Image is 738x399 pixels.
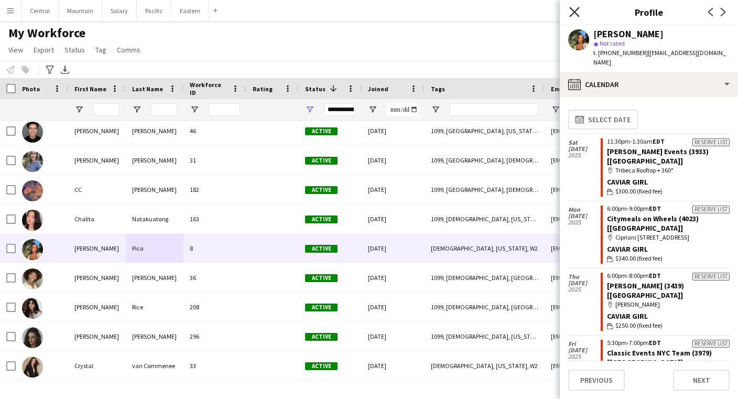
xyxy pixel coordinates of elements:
div: [PERSON_NAME] [126,322,183,351]
a: Status [60,43,89,57]
span: Status [64,45,85,55]
div: 1099, [DEMOGRAPHIC_DATA], [US_STATE] [425,204,545,233]
div: [DATE] [362,175,425,204]
span: Photo [22,85,40,93]
span: Thu [568,274,601,280]
span: Status [305,85,325,93]
div: 6:00pm-9:00pm [607,206,730,212]
button: Open Filter Menu [305,105,314,114]
div: Reserve list [692,273,730,281]
div: [PERSON_NAME] [68,293,126,321]
span: Active [305,304,338,311]
div: 1099, [DEMOGRAPHIC_DATA], [GEOGRAPHIC_DATA], [GEOGRAPHIC_DATA] [425,263,545,292]
a: [PERSON_NAME] Events (3933) [[GEOGRAPHIC_DATA]] [607,147,709,166]
div: [PERSON_NAME] [68,234,126,263]
app-action-btn: Export XLSX [59,63,71,76]
button: Central [21,1,59,21]
div: [PERSON_NAME] [68,146,126,175]
div: 11:30pm-1:30am [607,138,730,145]
div: 33 [183,351,246,380]
span: 2025 [568,219,601,225]
span: $300.00 (fixed fee) [615,187,663,196]
div: Caviar Girl [607,244,730,254]
div: 208 [183,293,246,321]
div: Cipriani [STREET_ADDRESS] [607,233,730,242]
span: 2025 [568,286,601,293]
div: Caviar Girl [607,311,730,321]
div: 31 [183,146,246,175]
div: [PERSON_NAME] [126,263,183,292]
a: View [4,43,27,57]
app-action-btn: Advanced filters [44,63,56,76]
a: Export [29,43,58,57]
input: Last Name Filter Input [151,103,177,116]
div: Crystal [68,351,126,380]
div: [PERSON_NAME] [126,116,183,145]
button: Open Filter Menu [431,105,440,114]
input: Tags Filter Input [450,103,538,116]
a: Citymeals on Wheels (4023) [[GEOGRAPHIC_DATA]] [607,214,699,233]
img: Corinne Dougherty [22,327,43,348]
div: 8 [183,234,246,263]
span: EDT [649,339,661,347]
span: Mon [568,207,601,213]
span: Not rated [600,39,625,47]
button: Pacific [137,1,171,21]
img: Cheryl Pico [22,239,43,260]
button: Open Filter Menu [132,105,142,114]
span: 2025 [568,353,601,360]
div: 5:30pm-7:00pm [607,340,730,346]
button: Next [673,370,730,391]
div: [DEMOGRAPHIC_DATA], [US_STATE], W2 [425,351,545,380]
span: Rating [253,85,273,93]
div: Calendar [560,72,738,97]
span: Email [551,85,568,93]
div: [PERSON_NAME] [593,29,664,39]
button: Open Filter Menu [74,105,84,114]
span: My Workforce [8,25,85,41]
div: Natakuatong [126,204,183,233]
button: Open Filter Menu [551,105,560,114]
div: Caviar Girl [607,177,730,187]
span: Sat [568,139,601,146]
div: [PERSON_NAME] [126,146,183,175]
span: EDT [649,272,661,279]
div: 1099, [DEMOGRAPHIC_DATA], [US_STATE] [425,322,545,351]
div: [PERSON_NAME] [607,300,730,309]
div: 1099, [GEOGRAPHIC_DATA], [DEMOGRAPHIC_DATA] [425,175,545,204]
div: [DATE] [362,322,425,351]
div: Rice [126,293,183,321]
div: [DATE] [362,146,425,175]
div: [PERSON_NAME] [68,322,126,351]
div: [DATE] [362,293,425,321]
img: CC Halsey [22,180,43,201]
button: Select date [568,110,638,130]
div: Reserve list [692,138,730,146]
div: 182 [183,175,246,204]
img: Camilo Linares [22,122,43,143]
div: van Commenee [126,351,183,380]
div: Pico [126,234,183,263]
span: Active [305,362,338,370]
button: Open Filter Menu [190,105,199,114]
a: Tag [91,43,111,57]
span: EDT [649,204,661,212]
a: [PERSON_NAME] (3439) [[GEOGRAPHIC_DATA]] [607,281,684,300]
span: Active [305,274,338,282]
div: [PERSON_NAME] [126,175,183,204]
img: Chalita Natakuatong [22,210,43,231]
span: Workforce ID [190,81,227,96]
span: Export [34,45,54,55]
div: Chalita [68,204,126,233]
span: Fri [568,341,601,347]
div: 296 [183,322,246,351]
span: Tag [95,45,106,55]
span: [DATE] [568,146,601,152]
div: [DATE] [362,351,425,380]
button: Open Filter Menu [368,105,377,114]
div: [PERSON_NAME] [68,116,126,145]
div: Reserve list [692,340,730,348]
div: 36 [183,263,246,292]
div: [DATE] [362,263,425,292]
div: [DATE] [362,234,425,263]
